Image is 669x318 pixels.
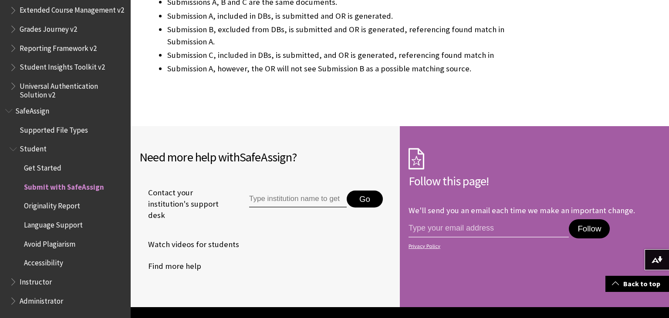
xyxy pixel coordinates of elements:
span: Supported File Types [20,123,88,134]
a: Back to top [605,276,669,292]
h2: Need more help with ? [139,148,391,166]
h2: Follow this page! [409,172,660,190]
span: SafeAssign [15,104,49,115]
span: Language Support [24,218,83,229]
span: Administrator [20,294,63,305]
a: Privacy Policy [409,243,658,249]
p: We'll send you an email each time we make an important change. [409,205,635,215]
a: Find more help [139,260,201,273]
li: Submission B, excluded from DBs, is submitted and OR is generated, referencing found match in Sub... [167,23,531,48]
li: Submission A, however, the OR will not see Submission B as a possible matching source. [167,63,531,75]
input: Type institution name to get support [249,191,347,208]
span: Accessibility [24,256,63,268]
span: Universal Authentication Solution v2 [20,79,125,99]
li: Submission A, included in DBs, is submitted and OR is generated. [167,10,531,22]
span: Contact your institution's support desk [139,187,229,221]
input: email address [409,219,569,238]
span: Student [20,142,47,154]
span: Extended Course Management v2 [20,3,124,15]
li: Submission C, included in DBs, is submitted, and OR is generated, referencing found match in [167,49,531,61]
span: Instructor [20,274,52,286]
span: Student Insights Toolkit v2 [20,60,105,72]
span: Reporting Framework v2 [20,41,97,53]
span: Originality Report [24,199,80,211]
span: SafeAssign [240,149,292,165]
span: Submit with SafeAssign [24,180,104,191]
button: Go [347,191,383,208]
nav: Book outline for Blackboard SafeAssign [5,104,125,308]
img: Subscription Icon [409,148,424,170]
button: Follow [569,219,610,238]
span: Grades Journey v2 [20,22,77,33]
span: Avoid Plagiarism [24,237,75,248]
a: Watch videos for students [139,238,239,251]
span: Get Started [24,161,61,172]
